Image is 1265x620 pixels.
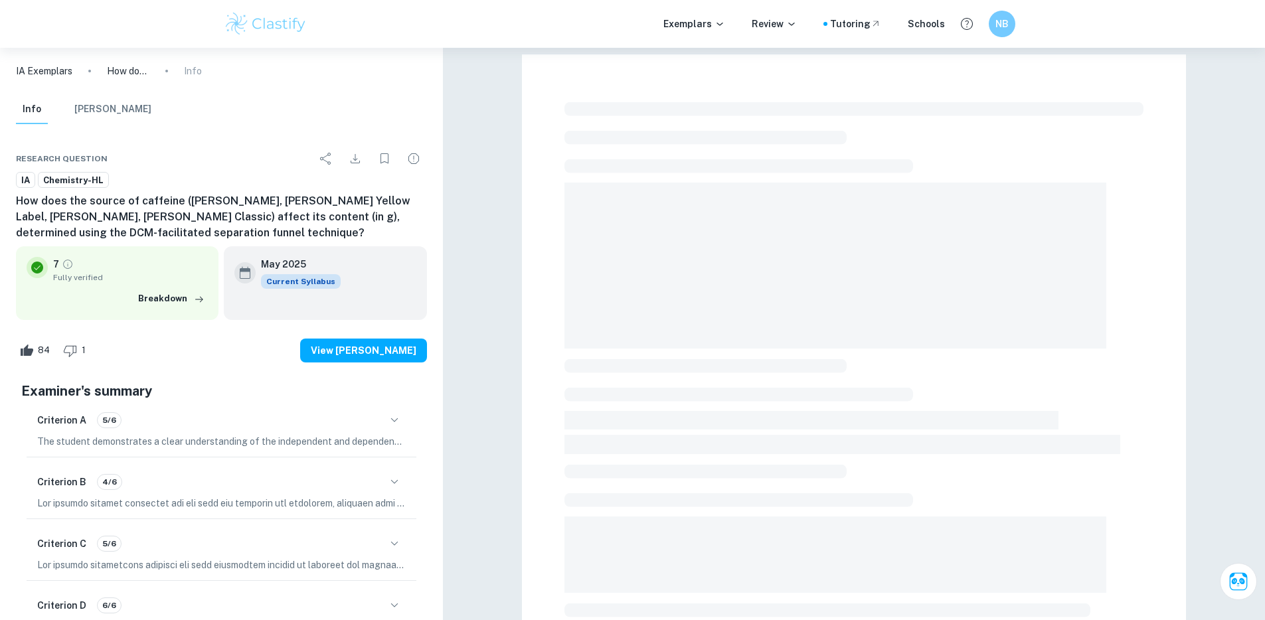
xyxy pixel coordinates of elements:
span: 4/6 [98,476,122,488]
div: Report issue [400,145,427,172]
span: 84 [31,344,57,357]
h6: May 2025 [261,257,330,271]
h6: Criterion C [37,536,86,551]
h6: NB [994,17,1009,31]
span: 6/6 [98,599,121,611]
span: IA [17,174,35,187]
div: Dislike [60,340,93,361]
button: Help and Feedback [956,13,978,35]
a: IA [16,172,35,189]
h6: Criterion D [37,598,86,613]
div: Bookmark [371,145,398,172]
span: Current Syllabus [261,274,341,289]
p: 7 [53,257,59,271]
a: Grade fully verified [62,258,74,270]
button: Info [16,95,48,124]
p: How does the source of caffeine ([PERSON_NAME], [PERSON_NAME] Yellow Label, [PERSON_NAME], [PERSO... [107,64,149,78]
h6: Criterion A [37,413,86,427]
button: Ask Clai [1220,563,1257,600]
h5: Examiner's summary [21,381,422,401]
p: The student demonstrates a clear understanding of the independent and dependent variables in the ... [37,434,406,449]
a: Schools [908,17,945,31]
a: Tutoring [830,17,881,31]
button: [PERSON_NAME] [74,95,151,124]
span: 5/6 [98,538,121,550]
h6: How does the source of caffeine ([PERSON_NAME], [PERSON_NAME] Yellow Label, [PERSON_NAME], [PERSO... [16,193,427,241]
span: Research question [16,153,108,165]
div: Download [342,145,369,172]
span: Fully verified [53,271,208,283]
button: View [PERSON_NAME] [300,339,427,362]
p: Lor ipsumdo sitametcons adipisci eli sedd eiusmodtem incidid ut laboreet dol magnaaliqu eni admin... [37,558,406,572]
div: Like [16,340,57,361]
a: IA Exemplars [16,64,72,78]
span: 1 [74,344,93,357]
span: 5/6 [98,414,121,426]
button: NB [989,11,1015,37]
img: Clastify logo [224,11,308,37]
p: Info [184,64,202,78]
div: Share [313,145,339,172]
p: Exemplars [663,17,725,31]
h6: Criterion B [37,475,86,489]
a: Chemistry-HL [38,172,109,189]
p: Review [752,17,797,31]
button: Breakdown [135,289,208,309]
span: Chemistry-HL [39,174,108,187]
p: Lor ipsumdo sitamet consectet adi eli sedd eiu temporin utl etdolorem, aliquaen admi veniamquis n... [37,496,406,510]
div: This exemplar is based on the current syllabus. Feel free to refer to it for inspiration/ideas wh... [261,274,341,289]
